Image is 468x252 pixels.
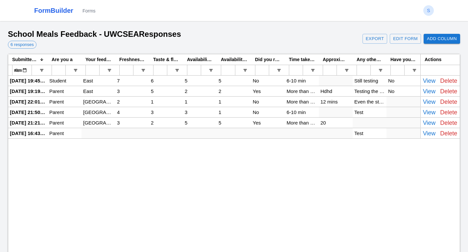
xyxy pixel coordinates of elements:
[8,29,181,39] h1: School Meals Feedback - UWCSEA Responses
[115,107,149,117] div: 4
[12,57,38,62] span: Submitted At
[48,107,82,117] div: Parent
[8,76,48,86] div: [DATE] 19:45:17
[345,68,349,72] button: Open Filter Menu
[209,68,213,72] button: Open Filter Menu
[183,118,217,128] div: 5
[357,65,371,76] input: Any other feedback or experiences you would like to share. Filter Input
[438,107,459,118] button: Delete Response
[82,97,115,107] div: [GEOGRAPHIC_DATA]
[40,68,44,72] button: Open Filter Menu
[149,118,183,128] div: 2
[390,57,416,62] span: Have you sent an email to the school regarding your experiences?
[251,107,285,117] div: No
[285,107,319,117] div: 6-10 min
[221,65,235,76] input: Availability of food options eg. nut-free, gluten-free, vegetarian, vegan (1 being least, 10 bein...
[115,97,149,107] div: 2
[82,118,115,128] div: [GEOGRAPHIC_DATA]
[175,68,179,72] button: Open Filter Menu
[52,65,66,76] input: Are you a Filter Input
[353,128,386,138] div: Test
[217,76,251,86] div: 5
[183,76,217,86] div: 5
[285,86,319,96] div: More than 10 min
[115,76,149,86] div: 7
[319,86,353,96] div: Hdhd
[153,57,179,62] span: Taste & flavour (1 being worst, 10 being best about the school canteen food)
[353,97,386,107] div: Even the staff has no answers to basic food related questions.
[115,118,149,128] div: 3
[323,57,349,62] span: Approximately how much time did it take to get your food?
[149,76,183,86] div: 6
[285,118,319,128] div: More than 10 min
[243,68,247,72] button: Open Filter Menu
[48,76,82,86] div: Student
[357,57,383,62] span: Any other feedback or experiences you would like to share.
[48,86,82,96] div: Parent
[221,57,247,62] span: Availability of food options eg. nut-free, gluten-free, vegetarian, vegan (1 being least, 10 bein...
[52,57,73,62] span: Are you a
[48,97,82,107] div: Parent
[217,86,251,96] div: 2
[421,97,437,107] button: View Details
[82,76,115,86] div: East
[421,128,437,139] button: View Details
[217,107,251,117] div: 1
[8,128,48,138] div: [DATE] 16:43:22
[353,76,386,86] div: Still testing
[424,34,460,44] button: Add Column
[85,57,111,62] span: Your feedback is related to which campus:
[323,65,337,76] input: Approximately how much time did it take to get your food? Filter Input
[48,118,82,128] div: Parent
[421,76,437,86] button: View Details
[12,64,32,76] input: Submitted At Filter Input
[107,68,111,72] button: Open Filter Menu
[187,65,201,76] input: Availability of healthy choices (1 being least, 10 being lots of choices about the school canteen...
[149,107,183,117] div: 3
[119,65,133,76] input: Freshness of Food (1 being worst, 10 being best about the school canteen food) Filter Input
[82,107,115,117] div: [GEOGRAPHIC_DATA]
[277,68,281,72] button: Open Filter Menu
[285,97,319,107] div: More than 10 min
[149,86,183,96] div: 5
[34,6,73,15] a: FormBuilder
[141,68,145,72] button: Open Filter Menu
[115,86,149,96] div: 3
[8,97,48,107] div: [DATE] 22:01:06
[421,107,437,118] button: View Details
[438,128,459,139] button: Delete Response
[8,86,48,96] div: [DATE] 19:19:21
[85,65,100,76] input: Your feedback is related to which campus: Filter Input
[363,34,387,44] button: Export
[82,86,115,96] div: East
[187,57,213,62] span: Availability of healthy choices (1 being least, 10 being lots of choices about the school canteen...
[425,57,441,62] span: Actions
[183,107,217,117] div: 3
[251,76,285,86] div: No
[251,118,285,128] div: Yes
[353,86,386,96] div: Testing the form
[183,97,217,107] div: 1
[319,118,353,128] div: 20
[119,57,145,62] span: Freshness of Food (1 being worst, 10 being best about the school canteen food)
[386,76,420,86] div: No
[8,107,48,117] div: [DATE] 21:50:13
[255,57,281,62] span: Did you receive exactly what you ordered for?
[74,68,78,72] button: Open Filter Menu
[255,65,269,76] input: Did you receive exactly what you ordered for? Filter Input
[289,65,303,76] input: Time taken to get the order at the kiosk? Filter Input
[353,107,386,117] div: Test
[8,41,36,48] span: 6 responses
[183,86,217,96] div: 2
[285,76,319,86] div: 6-10 min
[379,68,383,72] button: Open Filter Menu
[390,34,421,44] a: Edit Form
[217,97,251,107] div: 1
[153,65,167,76] input: Taste & flavour (1 being worst, 10 being best about the school canteen food) Filter Input
[438,97,459,107] button: Delete Response
[149,97,183,107] div: 1
[390,65,405,76] input: Have you sent an email to the school regarding your experiences? Filter Input
[423,5,434,16] button: S
[412,68,416,72] button: Open Filter Menu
